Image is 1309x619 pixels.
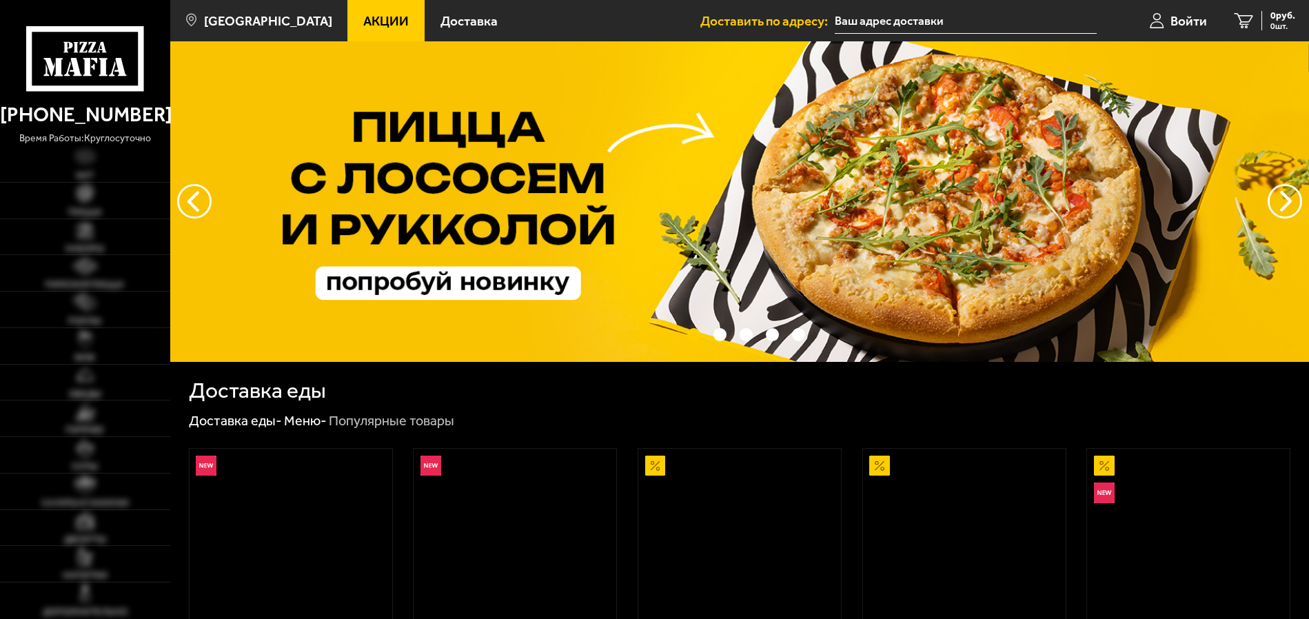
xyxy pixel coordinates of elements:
[740,328,753,341] button: точки переключения
[189,413,282,429] a: Доставка еды-
[65,425,104,434] span: Горячее
[45,280,124,289] span: Римская пицца
[68,316,101,325] span: Роллы
[68,207,102,216] span: Пицца
[363,14,409,28] span: Акции
[69,389,101,398] span: Обеды
[41,498,129,507] span: Салаты и закуски
[63,571,108,580] span: Напитки
[284,413,327,429] a: Меню-
[1094,483,1115,503] img: Новинка
[792,328,805,341] button: точки переключения
[196,456,216,476] img: Новинка
[869,456,890,476] img: Акционный
[72,462,98,471] span: Супы
[766,328,779,341] button: точки переключения
[74,353,95,362] span: WOK
[420,456,441,476] img: Новинка
[204,14,332,28] span: [GEOGRAPHIC_DATA]
[329,412,454,430] div: Популярные товары
[64,535,106,544] span: Десерты
[835,8,1097,34] input: Ваш адрес доставки
[1268,184,1302,219] button: предыдущий
[645,456,666,476] img: Акционный
[1170,14,1207,28] span: Войти
[687,328,700,341] button: точки переключения
[43,607,128,616] span: Дополнительно
[76,171,94,180] span: Хит
[700,14,835,28] span: Доставить по адресу:
[177,184,212,219] button: следующий
[189,380,326,402] h1: Доставка еды
[1270,22,1295,30] span: 0 шт.
[713,328,727,341] button: точки переключения
[65,244,104,253] span: Наборы
[440,14,498,28] span: Доставка
[1270,11,1295,21] span: 0 руб.
[1094,456,1115,476] img: Акционный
